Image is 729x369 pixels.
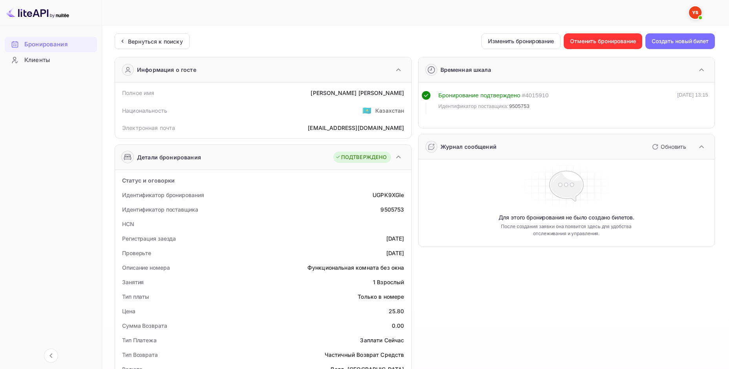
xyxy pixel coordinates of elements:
ya-tr-span: Временная шкала [440,66,491,73]
ya-tr-span: Частичный Возврат Средств [325,351,404,358]
button: Создать новый билет [645,33,715,49]
ya-tr-span: После создания заявки она появится здесь для удобства отслеживания и управления. [487,223,646,237]
div: [DATE] [386,234,404,243]
a: Клиенты [5,53,97,67]
ya-tr-span: [PERSON_NAME] [311,90,356,96]
ya-tr-span: Заплати Сейчас [360,337,404,343]
ya-tr-span: 1 Взрослый [373,279,404,285]
ya-tr-span: Электронная почта [122,124,175,131]
div: 9505753 [380,205,404,214]
ya-tr-span: UGPK9XGIe [373,192,404,198]
ya-tr-span: Журнал сообщений [440,143,497,150]
a: Бронирования [5,37,97,51]
ya-tr-span: Изменить бронирование [488,37,554,46]
ya-tr-span: Бронирования [24,40,68,49]
div: [DATE] [386,249,404,257]
ya-tr-span: Информация о госте [137,66,196,74]
button: Обновить [647,141,689,153]
ya-tr-span: Тип Возврата [122,351,158,358]
img: Логотип LiteAPI [6,6,69,19]
ya-tr-span: [PERSON_NAME] [358,90,404,96]
ya-tr-span: Статус и оговорки [122,177,175,184]
ya-tr-span: Идентификатор бронирования [122,192,204,198]
ya-tr-span: Проверьте [122,250,151,256]
ya-tr-span: Вернуться к поиску [128,38,183,45]
button: Изменить бронирование [481,33,561,49]
ya-tr-span: Создать новый билет [652,37,709,46]
ya-tr-span: подтверждено [481,92,521,99]
ya-tr-span: Клиенты [24,56,50,65]
ya-tr-span: Цена [122,308,135,314]
img: Служба Поддержки Яндекса [689,6,702,19]
ya-tr-span: Национальность [122,107,167,114]
ya-tr-span: HCN [122,221,134,227]
ya-tr-span: Казахстан [375,107,404,114]
ya-tr-span: Тип Платежа [122,337,157,343]
ya-tr-span: Тип платы [122,293,149,300]
div: 25.80 [389,307,404,315]
ya-tr-span: Детали бронирования [137,153,201,161]
ya-tr-span: ПОДТВЕРЖДЕНО [341,153,387,161]
ya-tr-span: Идентификатор поставщика [122,206,198,213]
ya-tr-span: Бронирование [438,92,479,99]
div: # 4015910 [522,91,548,100]
button: Отменить бронирование [564,33,642,49]
button: Свернуть навигацию [44,349,58,363]
span: США [362,103,371,117]
ya-tr-span: 9505753 [509,103,530,109]
ya-tr-span: [EMAIL_ADDRESS][DOMAIN_NAME] [308,124,404,131]
ya-tr-span: [DATE] 13:15 [677,92,708,98]
ya-tr-span: Занятия [122,279,144,285]
ya-tr-span: Сумма Возврата [122,322,167,329]
ya-tr-span: Описание номера [122,264,170,271]
ya-tr-span: Идентификатор поставщика: [438,103,509,109]
ya-tr-span: Для этого бронирования не было создано билетов. [499,214,634,221]
ya-tr-span: Только в номере [358,293,404,300]
ya-tr-span: Функциональная комната без окна [307,264,404,271]
ya-tr-span: Отменить бронирование [570,37,636,46]
ya-tr-span: Регистрация заезда [122,235,176,242]
div: Клиенты [5,53,97,68]
div: 0.00 [392,322,404,330]
ya-tr-span: Полное имя [122,90,155,96]
ya-tr-span: Обновить [661,143,686,150]
ya-tr-span: 🇰🇿 [362,106,371,115]
div: Бронирования [5,37,97,52]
